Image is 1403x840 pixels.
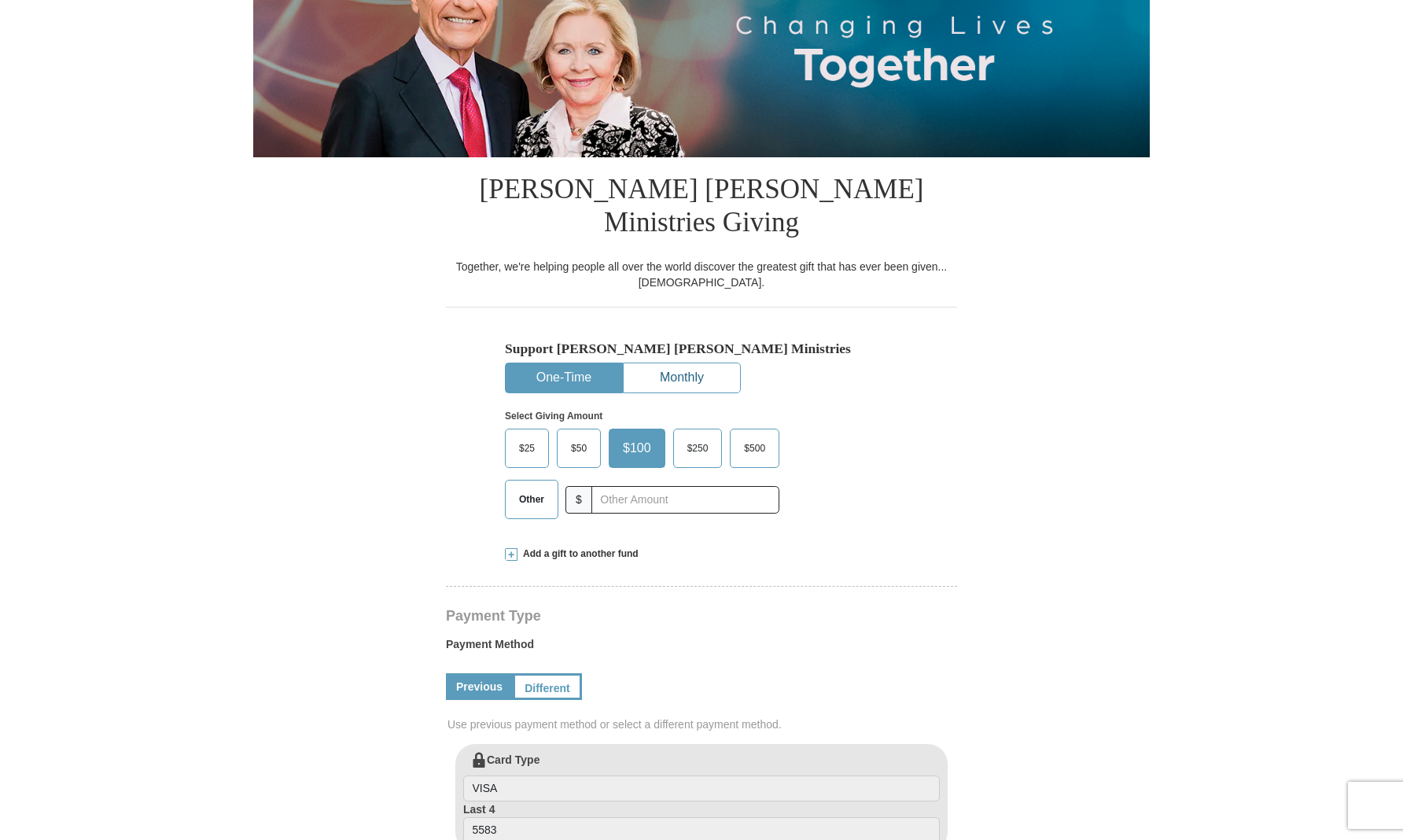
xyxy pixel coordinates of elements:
[565,486,592,514] span: $
[446,259,957,290] div: Together, we're helping people all over the world discover the greatest gift that has ever been g...
[447,717,959,732] span: Use previous payment method or select a different payment method.
[563,437,595,460] span: $50
[505,411,602,422] strong: Select Giving Amount
[513,673,582,700] a: Different
[511,437,543,460] span: $25
[463,752,940,802] label: Card Type
[517,547,639,561] span: Add a gift to another fund
[511,488,552,511] span: Other
[463,776,940,802] input: Card Type
[505,341,898,357] h5: Support [PERSON_NAME] [PERSON_NAME] Ministries
[506,363,622,392] button: One-Time
[446,636,957,660] label: Payment Method
[624,363,740,392] button: Monthly
[446,610,957,622] h4: Payment Type
[591,486,779,514] input: Other Amount
[679,437,716,460] span: $250
[446,157,957,259] h1: [PERSON_NAME] [PERSON_NAME] Ministries Giving
[615,437,659,460] span: $100
[736,437,773,460] span: $500
[446,673,513,700] a: Previous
